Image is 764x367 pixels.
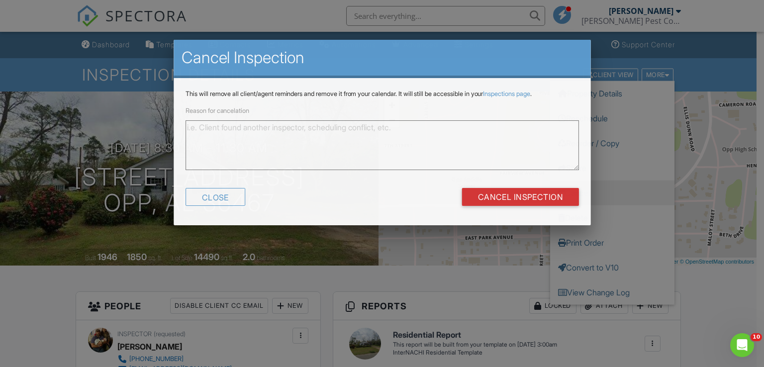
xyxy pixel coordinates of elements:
iframe: Intercom live chat [730,333,754,357]
h2: Cancel Inspection [182,48,582,68]
input: Cancel Inspection [462,188,579,206]
p: This will remove all client/agent reminders and remove it from your calendar. It will still be ac... [186,90,579,98]
a: Inspections page [483,90,530,97]
div: Close [186,188,245,206]
span: 10 [751,333,762,341]
label: Reason for cancelation [186,107,249,114]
